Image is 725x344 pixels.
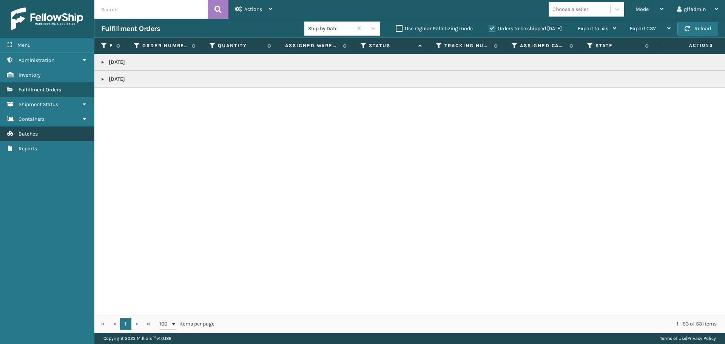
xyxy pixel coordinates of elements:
[19,72,41,78] span: Inventory
[665,39,718,52] span: Actions
[19,116,45,122] span: Containers
[677,22,718,35] button: Reload
[552,5,588,13] div: Choose a seller
[19,86,61,93] span: Fulfillment Orders
[444,42,490,49] label: Tracking Number
[578,25,608,32] span: Export to .xls
[660,336,686,341] a: Terms of Use
[19,145,37,152] span: Reports
[595,42,641,49] label: State
[19,131,38,137] span: Batches
[520,42,566,49] label: Assigned Carrier Service
[285,42,339,49] label: Assigned Warehouse
[636,6,649,12] span: Mode
[120,318,131,330] a: 1
[630,25,656,32] span: Export CSV
[244,6,262,12] span: Actions
[19,101,58,108] span: Shipment Status
[225,320,717,328] div: 1 - 53 of 53 items
[110,42,113,49] label: Fulfillment Order Id
[396,25,473,32] label: Use regular Palletizing mode
[11,8,83,30] img: logo
[660,333,716,344] div: |
[369,42,415,49] label: Status
[103,333,171,344] p: Copyright 2023 Milliard™ v 1.0.186
[218,42,264,49] label: Quantity
[19,57,54,63] span: Administration
[489,25,562,32] label: Orders to be shipped [DATE]
[159,320,171,328] span: 100
[308,25,353,32] div: Ship by Date
[142,42,188,49] label: Order Number
[101,24,160,33] h3: Fulfillment Orders
[159,318,214,330] span: items per page
[687,336,716,341] a: Privacy Policy
[17,42,31,48] span: Menu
